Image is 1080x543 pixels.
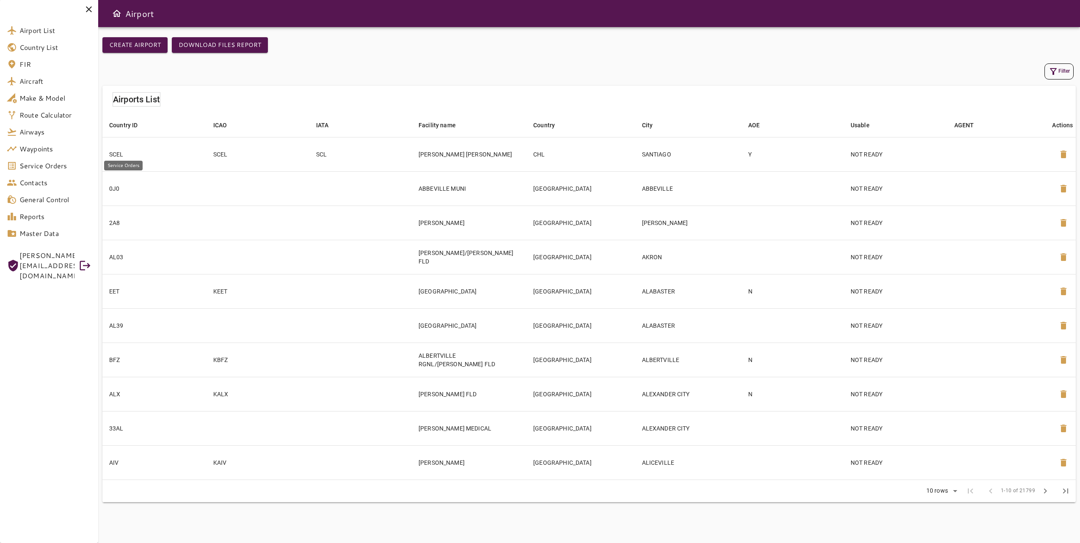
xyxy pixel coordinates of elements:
span: [PERSON_NAME][EMAIL_ADDRESS][DOMAIN_NAME] [19,250,74,281]
button: Delete Airport [1053,281,1074,302]
button: Filter [1044,63,1074,80]
td: [PERSON_NAME]/[PERSON_NAME] FLD [412,240,526,274]
td: ALABASTER [635,274,741,308]
span: Master Data [19,228,91,239]
button: Delete Airport [1053,213,1074,233]
span: AOE [748,120,771,130]
button: Delete Airport [1053,247,1074,267]
span: delete [1058,389,1069,399]
td: AKRON [635,240,741,274]
td: N [741,343,844,377]
span: delete [1058,184,1069,194]
span: delete [1058,218,1069,228]
td: ALICEVILLE [635,445,741,480]
td: ABBEVILLE [635,171,741,206]
td: SCL [309,137,412,171]
p: NOT READY [851,184,941,193]
span: Service Orders [19,161,91,171]
td: 33AL [102,411,207,445]
td: 0J0 [102,171,207,206]
button: Delete Airport [1053,350,1074,370]
td: [PERSON_NAME] [PERSON_NAME] [412,137,526,171]
button: Delete Airport [1053,315,1074,336]
td: [GEOGRAPHIC_DATA] [412,308,526,343]
td: [GEOGRAPHIC_DATA] [526,377,635,411]
span: Facility name [419,120,467,130]
td: [PERSON_NAME] [412,206,526,240]
td: ALEXANDER CITY [635,377,741,411]
span: City [642,120,664,130]
td: ALBERTVILLE RGNL/[PERSON_NAME] FLD [412,343,526,377]
h6: Airport [125,7,154,20]
p: NOT READY [851,458,941,467]
td: [GEOGRAPHIC_DATA] [526,343,635,377]
div: ICAO [213,120,227,130]
span: delete [1058,458,1069,468]
span: Country ID [109,120,149,130]
p: NOT READY [851,150,941,159]
h6: Airports List [113,93,160,106]
td: ALABASTER [635,308,741,343]
td: [PERSON_NAME] MEDICAL [412,411,526,445]
td: AL03 [102,240,207,274]
span: IATA [316,120,340,130]
div: Country [533,120,555,130]
td: SCEL [102,137,207,171]
td: ABBEVILLE MUNI [412,171,526,206]
span: Country [533,120,566,130]
span: Make & Model [19,93,91,103]
button: Open drawer [108,5,125,22]
p: NOT READY [851,424,941,433]
p: NOT READY [851,390,941,398]
span: chevron_right [1040,486,1050,496]
span: First Page [960,481,981,501]
td: Y [741,137,844,171]
span: Waypoints [19,144,91,154]
span: ICAO [213,120,238,130]
td: [GEOGRAPHIC_DATA] [526,411,635,445]
div: Service Orders [104,161,143,170]
p: NOT READY [851,219,941,227]
td: CHL [526,137,635,171]
span: Previous Page [981,481,1001,501]
div: 10 rows [921,485,960,497]
td: N [741,274,844,308]
td: [PERSON_NAME] [635,206,741,240]
span: delete [1058,252,1069,262]
button: Download Files Report [172,37,268,53]
td: N [741,377,844,411]
td: KALX [207,377,309,411]
td: 2A8 [102,206,207,240]
td: [PERSON_NAME] [412,445,526,480]
div: IATA [316,120,329,130]
span: 1-10 of 21799 [1001,487,1035,495]
p: NOT READY [851,321,941,330]
td: AIV [102,445,207,480]
td: ALX [102,377,207,411]
span: General Control [19,195,91,205]
span: delete [1058,321,1069,331]
button: Delete Airport [1053,384,1074,404]
td: KEET [207,274,309,308]
td: [GEOGRAPHIC_DATA] [526,240,635,274]
span: Aircraft [19,76,91,86]
div: Country ID [109,120,138,130]
td: AL39 [102,308,207,343]
span: last_page [1061,486,1071,496]
span: Country List [19,42,91,52]
td: BFZ [102,343,207,377]
span: delete [1058,355,1069,365]
span: Route Calculator [19,110,91,120]
div: 10 rows [924,487,950,494]
button: Delete Airport [1053,144,1074,165]
td: [GEOGRAPHIC_DATA] [412,274,526,308]
p: NOT READY [851,356,941,364]
td: KBFZ [207,343,309,377]
td: [GEOGRAPHIC_DATA] [526,206,635,240]
div: AOE [748,120,760,130]
button: Create airport [102,37,168,53]
span: Next Page [1035,481,1055,501]
td: [GEOGRAPHIC_DATA] [526,445,635,480]
p: NOT READY [851,253,941,261]
td: ALEXANDER CITY [635,411,741,445]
